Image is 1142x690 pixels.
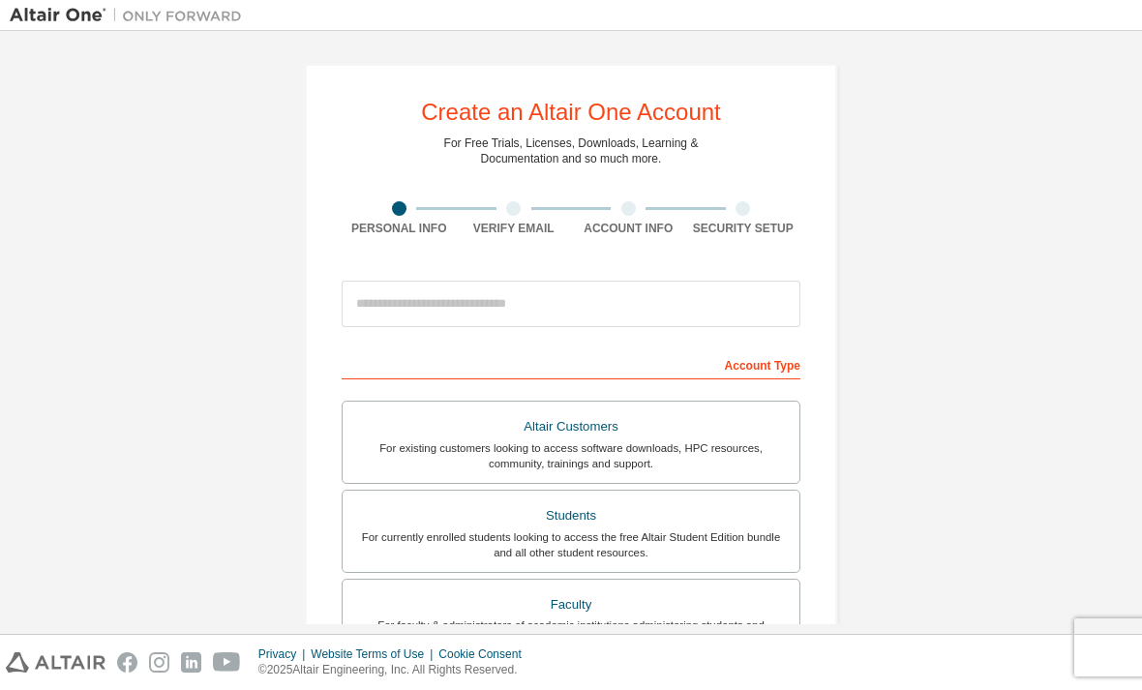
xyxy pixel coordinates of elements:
div: For Free Trials, Licenses, Downloads, Learning & Documentation and so much more. [444,135,699,166]
div: Privacy [258,646,311,662]
img: youtube.svg [213,652,241,673]
div: Account Type [342,348,800,379]
p: © 2025 Altair Engineering, Inc. All Rights Reserved. [258,662,533,678]
div: Account Info [571,221,686,236]
img: instagram.svg [149,652,169,673]
div: Verify Email [457,221,572,236]
img: altair_logo.svg [6,652,105,673]
div: For faculty & administrators of academic institutions administering students and accessing softwa... [354,617,788,648]
div: Altair Customers [354,413,788,440]
div: Website Terms of Use [311,646,438,662]
img: linkedin.svg [181,652,201,673]
div: Personal Info [342,221,457,236]
div: Security Setup [686,221,801,236]
div: For existing customers looking to access software downloads, HPC resources, community, trainings ... [354,440,788,471]
img: facebook.svg [117,652,137,673]
div: Create an Altair One Account [421,101,721,124]
div: Students [354,502,788,529]
div: Faculty [354,591,788,618]
img: Altair One [10,6,252,25]
div: For currently enrolled students looking to access the free Altair Student Edition bundle and all ... [354,529,788,560]
div: Cookie Consent [438,646,532,662]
